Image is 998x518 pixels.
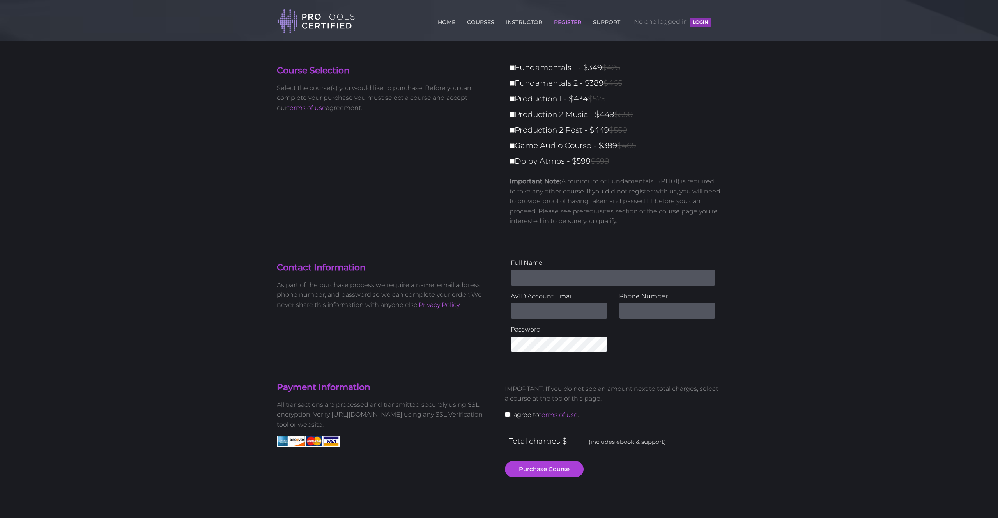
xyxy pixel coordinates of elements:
a: COURSES [465,14,496,27]
div: Total charges $ - [505,432,721,453]
a: HOME [436,14,457,27]
h4: Course Selection [277,65,493,77]
span: $550 [614,110,633,119]
span: (includes ebook & support) [589,438,666,445]
span: $465 [617,141,636,150]
input: Production 2 Post - $449$550 [510,128,515,133]
span: $525 [588,94,605,103]
input: Fundamentals 2 - $389$465 [510,81,515,86]
p: IMPORTANT: If you do not see an amount next to total charges, select a course at the top of this ... [505,384,721,404]
input: Fundamentals 1 - $349$425 [510,65,515,70]
input: Game Audio Course - $389$465 [510,143,515,148]
span: $699 [591,156,609,166]
p: Select the course(s) you would like to purchase. Before you can complete your purchase you must s... [277,83,493,113]
button: LOGIN [690,18,711,27]
h4: Payment Information [277,381,493,394]
span: No one logged in [634,10,711,34]
p: A minimum of Fundamentals 1 (PT101) is required to take any other course. If you did not register... [510,176,721,226]
label: Game Audio Course - $389 [510,139,726,153]
a: terms of use [287,104,326,112]
span: $550 [609,125,627,135]
a: INSTRUCTOR [504,14,544,27]
label: AVID Account Email [511,291,607,302]
input: Production 1 - $434$525 [510,96,515,101]
span: $425 [602,63,620,72]
a: Privacy Policy [419,301,460,309]
p: All transactions are processed and transmitted securely using SSL encryption. Verify [URL][DOMAIN... [277,400,493,430]
a: SUPPORT [591,14,622,27]
div: I agree to . [499,378,727,432]
span: $465 [603,78,622,88]
h4: Contact Information [277,262,493,274]
label: Fundamentals 2 - $389 [510,76,726,90]
strong: Important Note: [510,177,561,185]
label: Dolby Atmos - $598 [510,154,726,168]
p: As part of the purchase process we require a name, email address, phone number, and password so w... [277,280,493,310]
label: Fundamentals 1 - $349 [510,61,726,75]
label: Production 2 Music - $449 [510,108,726,121]
a: REGISTER [552,14,583,27]
label: Production 1 - $434 [510,92,726,106]
button: Purchase Course [505,461,584,477]
input: Production 2 Music - $449$550 [510,112,515,117]
label: Password [511,325,607,335]
img: Pro Tools Certified Logo [277,9,355,34]
label: Production 2 Post - $449 [510,123,726,137]
label: Phone Number [619,291,716,302]
input: Dolby Atmos - $598$699 [510,159,515,164]
a: terms of use [539,411,578,419]
img: American Express, Discover, MasterCard, Visa [277,436,340,447]
label: Full Name [511,258,715,268]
